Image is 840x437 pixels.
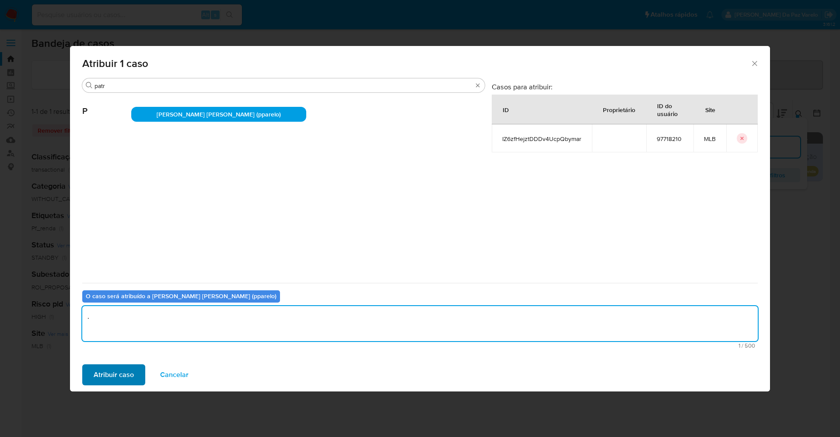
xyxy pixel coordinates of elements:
[492,99,519,120] div: ID
[157,110,281,119] span: [PERSON_NAME] [PERSON_NAME] (pparelo)
[592,99,646,120] div: Proprietário
[737,133,747,144] button: icon-button
[474,82,481,89] button: Borrar
[82,306,758,341] textarea: .
[82,58,750,69] span: Atribuir 1 caso
[85,343,755,349] span: Máximo 500 caracteres
[149,364,200,385] button: Cancelar
[131,107,306,122] div: [PERSON_NAME] [PERSON_NAME] (pparelo)
[70,46,770,391] div: assign-modal
[86,82,93,89] button: Buscar
[657,135,683,143] span: 97718210
[695,99,726,120] div: Site
[82,93,131,116] span: P
[82,364,145,385] button: Atribuir caso
[160,365,189,384] span: Cancelar
[492,82,758,91] h3: Casos para atribuir:
[647,95,693,124] div: ID do usuário
[86,292,276,300] b: O caso será atribuído a [PERSON_NAME] [PERSON_NAME] (pparelo)
[502,135,581,143] span: IZ6zfHejztDDDv4UcpQbymar
[94,365,134,384] span: Atribuir caso
[750,59,758,67] button: Fechar a janela
[704,135,716,143] span: MLB
[94,82,472,90] input: Analista de pesquisa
